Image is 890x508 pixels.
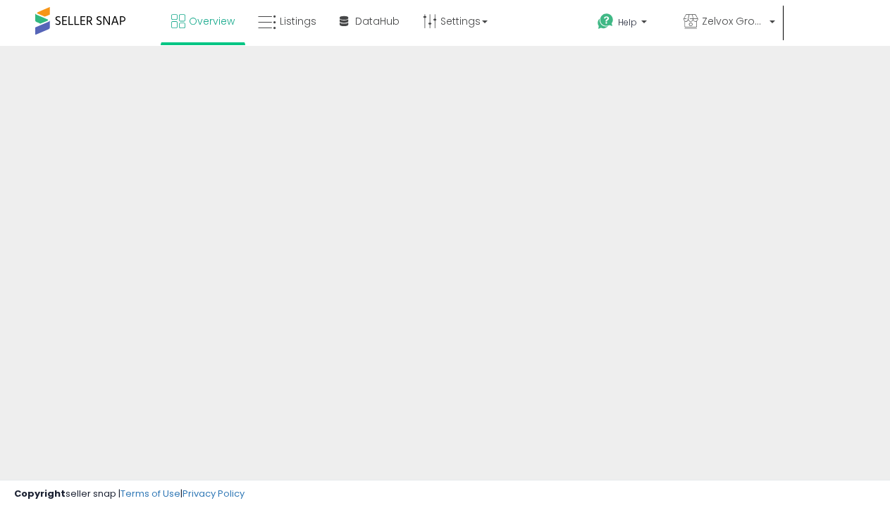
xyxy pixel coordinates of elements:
span: Zelvox Group LLC [702,14,765,28]
span: DataHub [355,14,400,28]
span: Overview [189,14,235,28]
span: Help [618,16,637,28]
a: Help [586,2,671,46]
strong: Copyright [14,487,66,500]
i: Get Help [597,13,614,30]
span: Listings [280,14,316,28]
div: seller snap | | [14,488,245,501]
a: Terms of Use [120,487,180,500]
a: Privacy Policy [183,487,245,500]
